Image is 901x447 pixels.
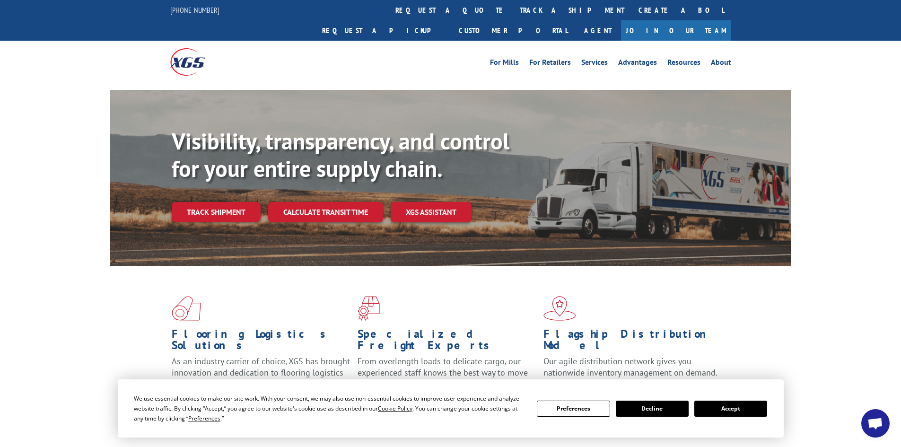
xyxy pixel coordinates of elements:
[711,59,731,69] a: About
[188,414,220,422] span: Preferences
[172,328,350,356] h1: Flooring Logistics Solutions
[170,5,219,15] a: [PHONE_NUMBER]
[543,328,722,356] h1: Flagship Distribution Model
[172,356,350,389] span: As an industry carrier of choice, XGS has brought innovation and dedication to flooring logistics...
[529,59,571,69] a: For Retailers
[172,296,201,321] img: xgs-icon-total-supply-chain-intelligence-red
[581,59,608,69] a: Services
[452,20,575,41] a: Customer Portal
[667,59,700,69] a: Resources
[618,59,657,69] a: Advantages
[315,20,452,41] a: Request a pickup
[391,202,472,222] a: XGS ASSISTANT
[378,404,412,412] span: Cookie Policy
[537,401,610,417] button: Preferences
[543,296,576,321] img: xgs-icon-flagship-distribution-model-red
[616,401,689,417] button: Decline
[172,126,509,183] b: Visibility, transparency, and control for your entire supply chain.
[358,328,536,356] h1: Specialized Freight Experts
[172,202,261,222] a: Track shipment
[358,296,380,321] img: xgs-icon-focused-on-flooring-red
[358,356,536,398] p: From overlength loads to delicate cargo, our experienced staff knows the best way to move your fr...
[694,401,767,417] button: Accept
[575,20,621,41] a: Agent
[134,394,525,423] div: We use essential cookies to make our site work. With your consent, we may also use non-essential ...
[268,202,383,222] a: Calculate transit time
[861,409,890,438] div: Open chat
[118,379,784,438] div: Cookie Consent Prompt
[543,356,717,378] span: Our agile distribution network gives you nationwide inventory management on demand.
[490,59,519,69] a: For Mills
[621,20,731,41] a: Join Our Team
